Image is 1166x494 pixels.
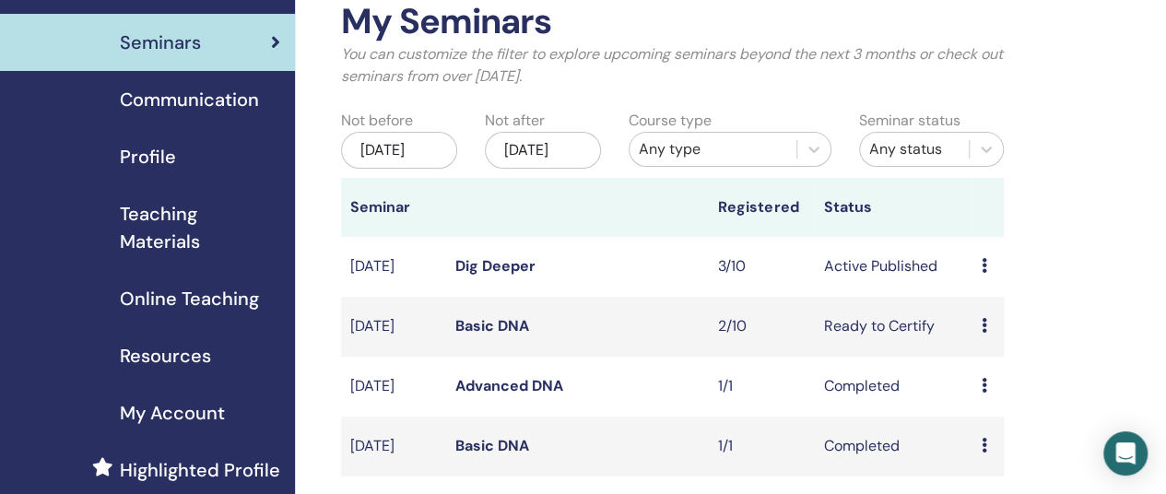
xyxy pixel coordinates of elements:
[120,285,259,312] span: Online Teaching
[341,357,446,417] td: [DATE]
[455,316,529,335] a: Basic DNA
[341,110,413,132] label: Not before
[120,200,280,255] span: Teaching Materials
[120,456,280,484] span: Highlighted Profile
[814,237,972,297] td: Active Published
[455,256,536,276] a: Dig Deeper
[1103,431,1148,476] div: Open Intercom Messenger
[120,86,259,113] span: Communication
[341,417,446,476] td: [DATE]
[869,138,960,160] div: Any status
[709,237,814,297] td: 3/10
[455,436,529,455] a: Basic DNA
[814,417,972,476] td: Completed
[709,297,814,357] td: 2/10
[120,342,211,370] span: Resources
[341,178,446,237] th: Seminar
[629,110,712,132] label: Course type
[814,178,972,237] th: Status
[341,43,1004,88] p: You can customize the filter to explore upcoming seminars beyond the next 3 months or check out s...
[709,178,814,237] th: Registered
[639,138,787,160] div: Any type
[709,357,814,417] td: 1/1
[341,297,446,357] td: [DATE]
[120,29,201,56] span: Seminars
[341,237,446,297] td: [DATE]
[120,399,225,427] span: My Account
[341,1,1004,43] h2: My Seminars
[341,132,457,169] div: [DATE]
[814,357,972,417] td: Completed
[455,376,563,395] a: Advanced DNA
[485,110,545,132] label: Not after
[859,110,960,132] label: Seminar status
[485,132,601,169] div: [DATE]
[709,417,814,476] td: 1/1
[120,143,176,171] span: Profile
[814,297,972,357] td: Ready to Certify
